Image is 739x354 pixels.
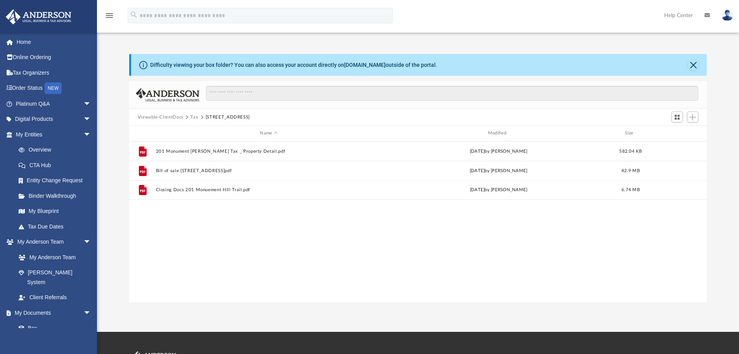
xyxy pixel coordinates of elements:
i: search [130,10,138,19]
a: [PERSON_NAME] System [11,265,99,290]
span: 42.9 MB [621,168,640,173]
i: menu [105,11,114,20]
a: Binder Walkthrough [11,188,103,204]
a: Home [5,34,103,50]
div: Difficulty viewing your box folder? You can also access your account directly on outside of the p... [150,61,437,69]
a: My Entitiesarrow_drop_down [5,127,103,142]
div: [DATE] by [PERSON_NAME] [385,148,611,155]
span: arrow_drop_down [83,96,99,112]
span: 6.74 MB [621,188,640,192]
a: Online Ordering [5,50,103,65]
a: Client Referrals [11,290,99,305]
a: menu [105,15,114,20]
span: arrow_drop_down [83,127,99,143]
a: CTA Hub [11,157,103,173]
img: User Pic [722,10,733,21]
input: Search files and folders [206,86,698,101]
a: Tax Organizers [5,65,103,80]
a: [DOMAIN_NAME] [344,62,386,68]
div: Name [155,130,382,137]
a: Entity Change Request [11,173,103,188]
div: grid [129,141,707,302]
div: Size [615,130,646,137]
a: My Documentsarrow_drop_down [5,305,99,321]
span: arrow_drop_down [83,234,99,250]
span: arrow_drop_down [83,305,99,321]
button: Tax [190,114,198,121]
button: Switch to Grid View [672,112,683,122]
a: Tax Due Dates [11,219,103,234]
div: NEW [45,82,62,94]
div: id [133,130,152,137]
span: 582.04 KB [619,149,642,153]
a: Platinum Q&Aarrow_drop_down [5,96,103,112]
div: id [649,130,704,137]
div: [DATE] by [PERSON_NAME] [385,187,611,194]
span: arrow_drop_down [83,112,99,127]
button: 201 Monument [PERSON_NAME] Tax _ Property Detail.pdf [156,149,382,154]
a: Box [11,321,95,336]
a: Overview [11,142,103,158]
a: Digital Productsarrow_drop_down [5,112,103,127]
div: Modified [385,130,612,137]
a: My Blueprint [11,204,99,219]
a: Order StatusNEW [5,80,103,96]
button: [STREET_ADDRESS] [206,114,250,121]
a: My Anderson Teamarrow_drop_down [5,234,99,250]
button: Bill of sale [STREET_ADDRESS]pdf [156,168,382,173]
button: Closing Docs 201 Monuement Hill Trail.pdf [156,187,382,192]
button: Viewable-ClientDocs [138,114,183,121]
div: [DATE] by [PERSON_NAME] [385,167,611,174]
button: Add [687,112,699,122]
a: My Anderson Team [11,249,95,265]
img: Anderson Advisors Platinum Portal [3,9,74,24]
button: Close [688,59,699,70]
